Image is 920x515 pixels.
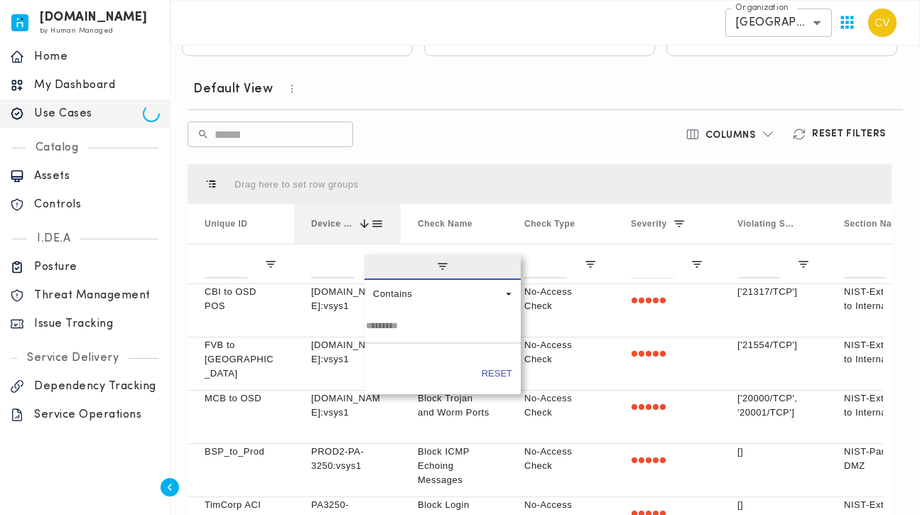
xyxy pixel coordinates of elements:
[34,317,160,331] p: Issue Tracking
[34,408,160,422] p: Service Operations
[311,391,384,420] p: [DOMAIN_NAME]:vsys1
[631,219,667,229] span: Severity
[418,250,460,278] input: Check Name Filter Input
[205,338,277,381] p: FVB to [GEOGRAPHIC_DATA]
[418,445,490,487] p: Block ICMP Echoing Messages
[311,338,384,367] p: [DOMAIN_NAME]:vsys1
[844,445,916,473] p: NIST-Partner to DMZ
[691,258,703,271] button: Open Filter Menu
[844,391,916,420] p: NIST-External to Internal
[34,288,160,303] p: Threat Management
[34,260,160,274] p: Posture
[631,285,666,318] div: Critical
[311,219,352,229] span: Device Names
[34,78,160,92] p: My Dashboard
[844,250,887,278] input: Section Name Filter Input
[524,219,575,229] span: Check Type
[584,258,597,271] button: Open Filter Menu
[205,285,277,313] p: CBI to OSD POS
[737,338,810,352] p: ['21554/TCP']
[27,232,80,246] p: I.DE.A
[205,391,277,406] p: MCB to OSD
[631,445,666,477] div: Critical
[868,9,897,37] img: Carter Velasquez
[205,219,248,229] span: Unique ID
[234,179,359,190] div: Row Groups
[737,219,797,229] span: Violating Service Ports and Protocols
[364,254,521,395] div: Column Menu
[26,141,89,155] p: Catalog
[311,285,384,313] p: [DOMAIN_NAME]:vsys1
[40,13,148,23] h6: [DOMAIN_NAME]
[737,285,810,299] p: ['21317/TCP']
[364,315,521,344] input: Filter Value
[205,250,247,278] input: Unique ID Filter Input
[524,250,567,278] input: Check Type Filter Input
[677,121,784,147] button: Columns
[418,219,472,229] span: Check Name
[193,81,273,98] h6: Default View
[725,9,832,37] div: [GEOGRAPHIC_DATA]
[737,250,780,278] input: Violating Service Ports and Protocols Filter Input
[205,445,277,459] p: BSP_to_Prod
[862,3,902,43] button: User
[34,197,160,212] p: Controls
[34,50,160,64] p: Home
[364,283,521,305] div: Filtering operator
[524,338,597,367] p: No-Access Check
[844,338,916,367] p: NIST-External to Internal
[364,254,521,280] span: filter
[784,121,897,147] button: Reset Filters
[311,250,354,278] input: Device Names Filter Input
[34,379,160,394] p: Dependency Tracking
[11,14,28,31] img: invicta.io
[34,107,143,121] p: Use Cases
[737,498,810,512] p: []
[418,391,490,420] p: Block Trojan and Worm Ports
[631,391,666,424] div: Critical
[524,445,597,473] p: No-Access Check
[812,128,886,141] h6: Reset Filters
[524,391,597,420] p: No-Access Check
[737,391,810,420] p: ['20000/TCP', '20001/TCP']
[844,219,904,229] span: Section Name
[17,351,129,365] p: Service Delivery
[797,258,810,271] button: Open Filter Menu
[373,288,502,299] div: Contains
[34,169,160,183] p: Assets
[735,2,789,14] label: Organization
[524,285,597,313] p: No-Access Check
[482,367,512,381] button: Reset
[234,179,359,190] span: Drag here to set row groups
[737,445,810,459] p: []
[631,338,666,371] div: Critical
[264,258,277,271] button: Open Filter Menu
[705,129,756,142] h6: Columns
[311,445,384,473] p: PROD2-PA-3250:vsys1
[40,27,113,35] span: by Human Managed
[844,285,916,313] p: NIST-External to Internal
